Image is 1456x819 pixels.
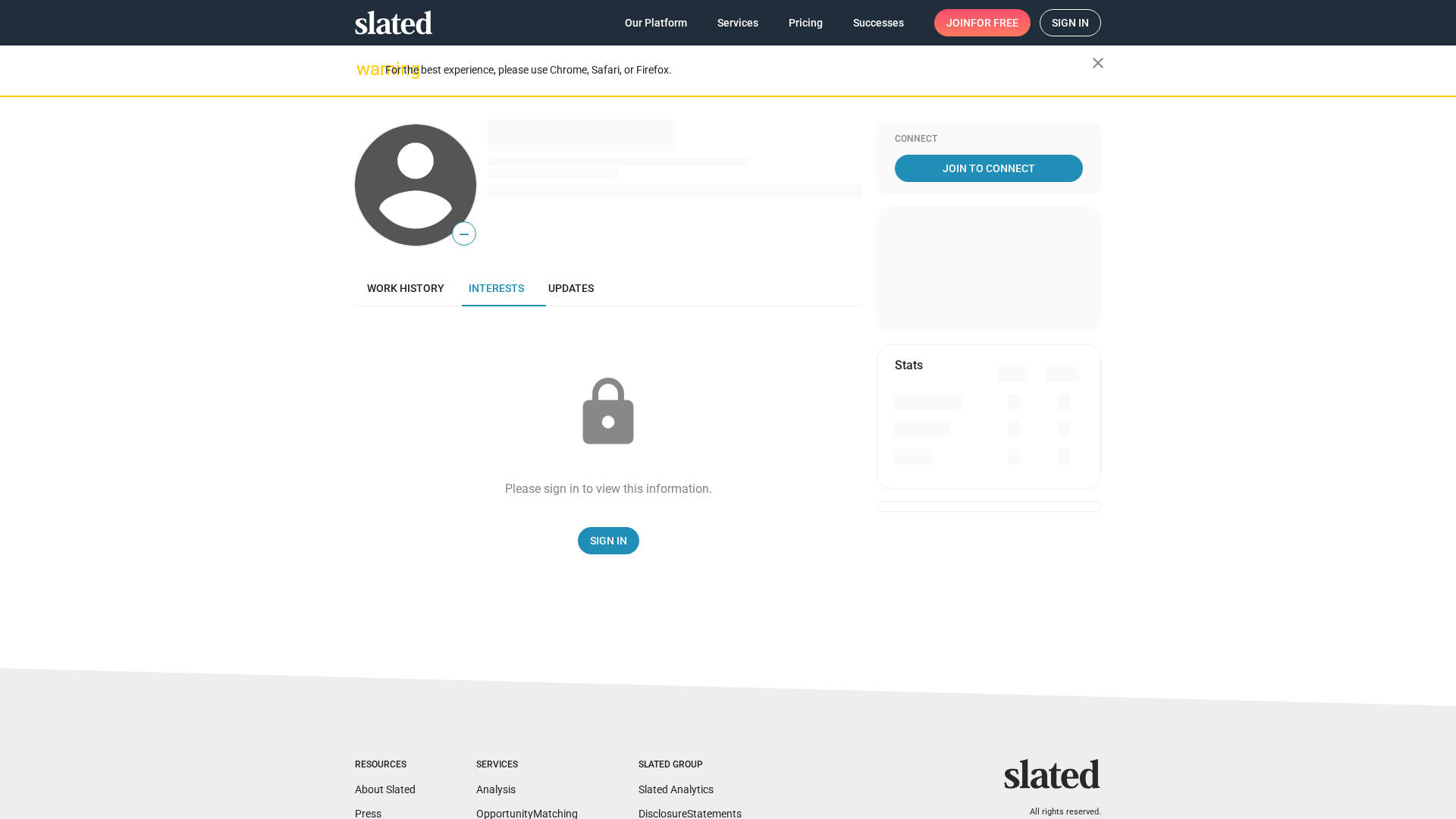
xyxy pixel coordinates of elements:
[385,60,1092,80] div: For the best experience, please use Chrome, Safari, or Firefox.
[590,527,627,554] span: Sign In
[625,9,687,36] span: Our Platform
[570,375,646,450] mat-icon: lock
[971,9,1018,36] span: for free
[1089,54,1107,72] mat-icon: close
[895,357,923,373] mat-card-title: Stats
[548,282,594,294] span: Updates
[717,9,758,36] span: Services
[705,9,770,36] a: Services
[853,9,904,36] span: Successes
[639,759,742,771] div: Slated Group
[895,155,1083,182] a: Join To Connect
[1052,10,1089,36] span: Sign in
[895,133,1083,146] div: Connect
[356,60,375,78] mat-icon: warning
[1040,9,1101,36] a: Sign in
[777,9,835,36] a: Pricing
[453,224,475,244] span: —
[355,270,457,306] a: Work history
[355,759,416,771] div: Resources
[505,481,712,497] div: Please sign in to view this information.
[536,270,606,306] a: Updates
[367,282,444,294] span: Work history
[578,527,639,554] a: Sign In
[355,783,416,795] a: About Slated
[789,9,823,36] span: Pricing
[469,282,524,294] span: Interests
[934,9,1031,36] a: Joinfor free
[841,9,916,36] a: Successes
[457,270,536,306] a: Interests
[476,759,578,771] div: Services
[476,783,516,795] a: Analysis
[946,9,1018,36] span: Join
[639,783,714,795] a: Slated Analytics
[898,155,1080,182] span: Join To Connect
[613,9,699,36] a: Our Platform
